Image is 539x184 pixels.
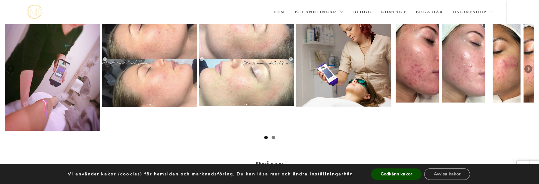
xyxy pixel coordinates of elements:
[344,171,352,177] button: här
[27,5,42,19] a: mjstudio mjstudio mjstudio
[424,168,470,180] button: Avvisa kakor
[523,65,533,74] a: Nästa
[381,1,406,23] a: Kontakt
[453,1,494,23] a: Onlineshop
[371,168,422,180] button: Godkänn kakor
[272,136,275,139] a: 2
[273,1,285,23] a: Hem
[416,1,443,23] a: Boka här
[295,1,344,23] a: Behandlingar
[353,1,372,23] a: Blogg
[255,159,284,170] strong: Priser
[27,5,42,19] img: mjstudio
[264,136,268,139] a: 1
[6,65,16,74] a: Föregående
[68,171,354,177] p: Vi använder kakor (cookies) för hemsidan och marknadsföring. Du kan läsa mer och ändra inställnin...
